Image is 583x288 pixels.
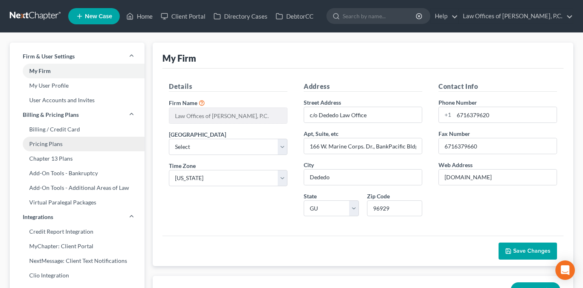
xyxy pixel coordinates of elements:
[10,49,145,64] a: Firm & User Settings
[169,82,287,92] h5: Details
[10,78,145,93] a: My User Profile
[459,9,573,24] a: Law Offices of [PERSON_NAME], P.C.
[555,260,575,280] div: Open Intercom Messenger
[304,129,339,138] label: Apt, Suite, etc
[438,98,477,107] label: Phone Number
[304,170,422,185] input: Enter city...
[85,13,112,19] span: New Case
[157,9,209,24] a: Client Portal
[10,268,145,283] a: Clio Integration
[10,181,145,195] a: Add-On Tools - Additional Areas of Law
[10,93,145,107] a: User Accounts and Invites
[367,200,422,217] input: XXXXX
[10,122,145,137] a: Billing / Credit Card
[343,9,417,24] input: Search by name...
[439,170,557,185] input: Enter web address....
[10,224,145,239] a: Credit Report Integration
[10,107,145,122] a: Billing & Pricing Plans
[10,239,145,254] a: MyChapter: Client Portal
[304,138,422,154] input: (optional)
[169,108,287,123] input: Enter name...
[23,213,53,221] span: Integrations
[10,137,145,151] a: Pricing Plans
[10,64,145,78] a: My Firm
[10,254,145,268] a: NextMessage: Client Text Notifications
[304,192,317,200] label: State
[438,129,470,138] label: Fax Number
[367,192,390,200] label: Zip Code
[169,161,196,170] label: Time Zone
[304,107,422,123] input: Enter address...
[23,111,79,119] span: Billing & Pricing Plans
[169,130,226,139] label: [GEOGRAPHIC_DATA]
[209,9,272,24] a: Directory Cases
[513,247,551,254] span: Save Changes
[162,52,196,64] div: My Firm
[304,98,341,107] label: Street Address
[10,195,145,210] a: Virtual Paralegal Packages
[438,82,557,92] h5: Contact Info
[304,82,422,92] h5: Address
[122,9,157,24] a: Home
[272,9,317,24] a: DebtorCC
[439,138,557,154] input: Enter fax...
[431,9,458,24] a: Help
[23,52,75,60] span: Firm & User Settings
[10,210,145,224] a: Integrations
[10,151,145,166] a: Chapter 13 Plans
[454,107,557,123] input: Enter phone...
[304,161,314,169] label: City
[10,166,145,181] a: Add-On Tools - Bankruptcy
[169,99,197,106] span: Firm Name
[439,107,454,123] div: +1
[499,243,557,260] button: Save Changes
[438,161,473,169] label: Web Address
